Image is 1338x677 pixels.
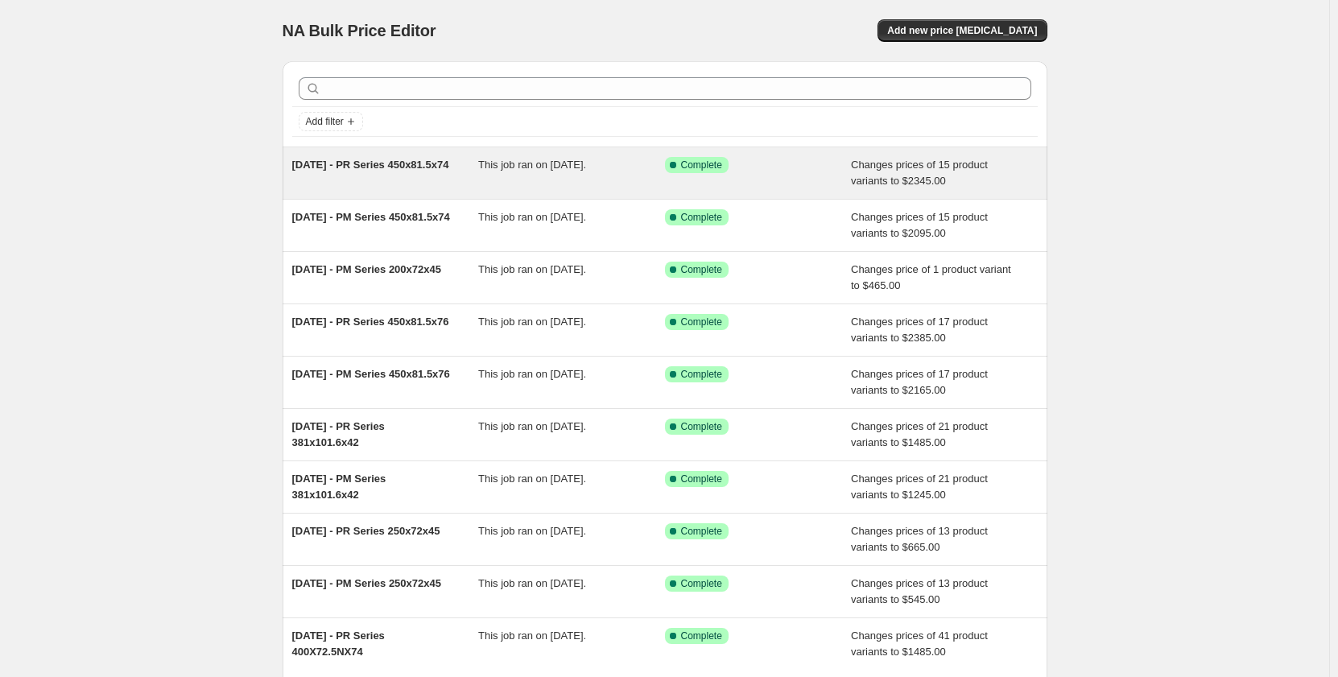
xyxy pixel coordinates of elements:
[681,159,722,171] span: Complete
[283,22,436,39] span: NA Bulk Price Editor
[851,263,1011,291] span: Changes price of 1 product variant to $465.00
[292,368,450,380] span: [DATE] - PM Series 450x81.5x76
[292,525,440,537] span: [DATE] - PR Series 250x72x45
[681,473,722,485] span: Complete
[851,473,988,501] span: Changes prices of 21 product variants to $1245.00
[478,525,586,537] span: This job ran on [DATE].
[851,159,988,187] span: Changes prices of 15 product variants to $2345.00
[292,263,441,275] span: [DATE] - PM Series 200x72x45
[292,473,386,501] span: [DATE] - PM Series 381x101.6x42
[478,159,586,171] span: This job ran on [DATE].
[478,420,586,432] span: This job ran on [DATE].
[299,112,363,131] button: Add filter
[292,316,449,328] span: [DATE] - PR Series 450x81.5x76
[478,211,586,223] span: This job ran on [DATE].
[478,316,586,328] span: This job ran on [DATE].
[681,525,722,538] span: Complete
[478,263,586,275] span: This job ran on [DATE].
[478,577,586,589] span: This job ran on [DATE].
[851,368,988,396] span: Changes prices of 17 product variants to $2165.00
[478,368,586,380] span: This job ran on [DATE].
[681,316,722,328] span: Complete
[681,263,722,276] span: Complete
[851,525,988,553] span: Changes prices of 13 product variants to $665.00
[292,211,450,223] span: [DATE] - PM Series 450x81.5x74
[292,420,385,448] span: [DATE] - PR Series 381x101.6x42
[292,577,441,589] span: [DATE] - PM Series 250x72x45
[306,115,344,128] span: Add filter
[681,368,722,381] span: Complete
[878,19,1047,42] button: Add new price [MEDICAL_DATA]
[681,577,722,590] span: Complete
[681,630,722,642] span: Complete
[851,211,988,239] span: Changes prices of 15 product variants to $2095.00
[681,211,722,224] span: Complete
[851,577,988,605] span: Changes prices of 13 product variants to $545.00
[681,420,722,433] span: Complete
[478,473,586,485] span: This job ran on [DATE].
[851,420,988,448] span: Changes prices of 21 product variants to $1485.00
[851,630,988,658] span: Changes prices of 41 product variants to $1485.00
[478,630,586,642] span: This job ran on [DATE].
[851,316,988,344] span: Changes prices of 17 product variants to $2385.00
[887,24,1037,37] span: Add new price [MEDICAL_DATA]
[292,159,449,171] span: [DATE] - PR Series 450x81.5x74
[292,630,385,658] span: [DATE] - PR Series 400X72.5NX74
